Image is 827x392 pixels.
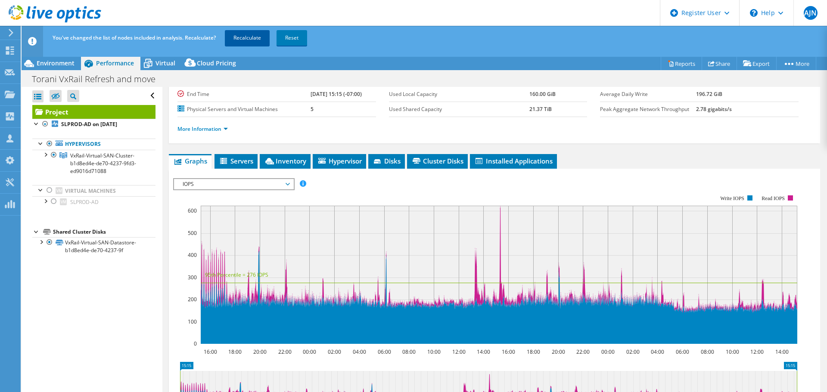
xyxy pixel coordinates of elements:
text: 00:00 [601,348,615,355]
b: [DATE] 15:15 (-07:00) [311,90,362,98]
text: 200 [188,296,197,303]
span: Installed Applications [474,157,553,165]
a: Hypervisors [32,139,155,150]
text: 08:00 [402,348,416,355]
text: Read IOPS [762,195,785,201]
label: Physical Servers and Virtual Machines [177,105,311,114]
span: Performance [96,59,134,67]
span: IOPS [178,179,289,189]
label: Used Local Capacity [389,90,529,99]
a: SLPROD-AD on [DATE] [32,119,155,130]
span: VxRail-Virtual-SAN-Cluster-b1d8ed4e-de70-4237-9fd3-ed9016d71088 [70,152,136,175]
a: Share [702,57,737,70]
label: Peak Aggregate Network Throughput [600,105,696,114]
span: Graphs [173,157,207,165]
text: 20:00 [552,348,565,355]
span: Servers [219,157,253,165]
text: 10:00 [726,348,739,355]
text: 04:00 [353,348,366,355]
b: 2.78 gigabits/s [696,105,732,113]
a: SLPROD-AD [32,196,155,207]
text: 02:00 [626,348,640,355]
a: VxRail-Virtual-SAN-Cluster-b1d8ed4e-de70-4237-9fd3-ed9016d71088 [32,150,155,176]
a: VxRail-Virtual-SAN-Datastore-b1d8ed4e-de70-4237-9f [32,237,155,256]
h1: Torani VxRail Refresh and move [28,74,169,84]
text: 06:00 [378,348,391,355]
label: Used Shared Capacity [389,105,529,114]
text: 16:00 [204,348,217,355]
text: 14:00 [775,348,789,355]
text: 04:00 [651,348,664,355]
text: 02:00 [328,348,341,355]
text: 00:00 [303,348,316,355]
a: More [776,57,816,70]
text: 10:00 [427,348,441,355]
span: Hypervisor [317,157,362,165]
text: 100 [188,318,197,325]
span: Inventory [264,157,306,165]
span: AJN [804,6,818,20]
span: Cloud Pricing [197,59,236,67]
text: 22:00 [278,348,292,355]
text: 600 [188,207,197,214]
b: 160.00 GiB [529,90,556,98]
text: 16:00 [502,348,515,355]
div: Shared Cluster Disks [53,227,155,237]
text: 18:00 [527,348,540,355]
text: 08:00 [701,348,714,355]
text: 22:00 [576,348,590,355]
text: 18:00 [228,348,242,355]
text: 12:00 [750,348,764,355]
text: 12:00 [452,348,466,355]
text: 14:00 [477,348,490,355]
span: SLPROD-AD [70,198,99,206]
label: End Time [177,90,311,99]
span: Cluster Disks [411,157,463,165]
a: Export [737,57,777,70]
a: Recalculate [225,30,270,46]
span: Virtual [155,59,175,67]
text: 500 [188,229,197,237]
a: Reset [277,30,307,46]
text: 95th Percentile = 276 IOPS [205,271,268,278]
a: Project [32,105,155,119]
text: 0 [194,340,197,347]
text: 20:00 [253,348,267,355]
b: 5 [311,105,314,113]
text: 400 [188,251,197,259]
a: Reports [661,57,702,70]
svg: \n [750,9,758,17]
text: Write IOPS [720,195,744,201]
label: Average Daily Write [600,90,696,99]
span: You've changed the list of nodes included in analysis. Recalculate? [53,34,216,41]
b: SLPROD-AD on [DATE] [61,120,117,128]
a: More Information [177,125,228,133]
text: 300 [188,274,197,281]
b: 21.37 TiB [529,105,552,113]
a: Virtual Machines [32,185,155,196]
b: 196.72 GiB [696,90,722,98]
span: Environment [37,59,75,67]
span: Disks [373,157,401,165]
text: 06:00 [676,348,689,355]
